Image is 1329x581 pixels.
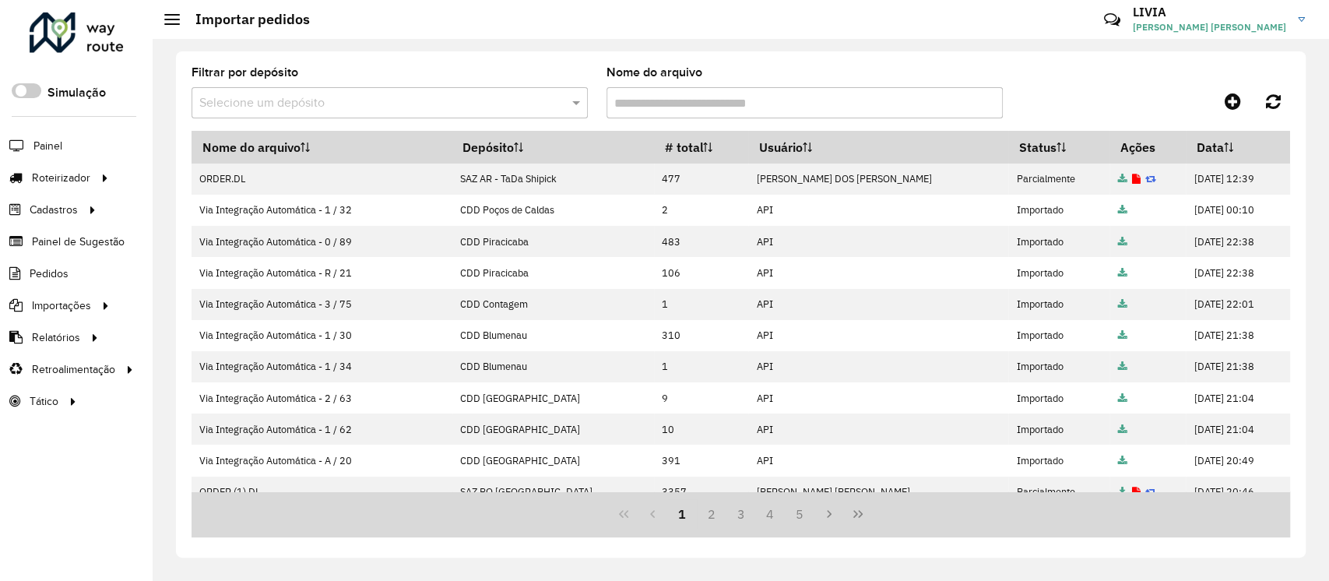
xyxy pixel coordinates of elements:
a: Arquivo completo [1118,392,1127,405]
a: Arquivo completo [1118,172,1127,185]
th: Status [1008,131,1109,164]
label: Simulação [47,83,106,102]
span: Importações [32,298,91,314]
td: Importado [1008,445,1109,476]
button: Last Page [843,499,873,529]
td: [PERSON_NAME] DOS [PERSON_NAME] [748,164,1008,195]
td: [DATE] 22:01 [1186,289,1289,320]
td: [DATE] 22:38 [1186,226,1289,257]
td: Via Integração Automática - 1 / 32 [192,195,452,226]
td: Importado [1008,414,1109,445]
td: API [748,257,1008,288]
button: 4 [755,499,785,529]
td: [DATE] 20:46 [1186,477,1289,508]
span: Retroalimentação [32,361,115,378]
td: 310 [654,320,748,351]
td: [DATE] 20:49 [1186,445,1289,476]
td: CDD Piracicaba [452,226,654,257]
td: Via Integração Automática - R / 21 [192,257,452,288]
th: Data [1186,131,1289,164]
span: Cadastros [30,202,78,218]
td: Via Integração Automática - 1 / 62 [192,414,452,445]
td: 2 [654,195,748,226]
td: Parcialmente [1008,164,1109,195]
td: CDD Contagem [452,289,654,320]
td: Via Integração Automática - 0 / 89 [192,226,452,257]
td: ORDER.DL [192,164,452,195]
td: API [748,414,1008,445]
span: Tático [30,393,58,410]
td: API [748,445,1008,476]
span: Roteirizador [32,170,90,186]
h2: Importar pedidos [180,11,310,28]
span: Pedidos [30,266,69,282]
span: Painel [33,138,62,154]
a: Arquivo completo [1118,485,1127,498]
td: Via Integração Automática - A / 20 [192,445,452,476]
a: Arquivo completo [1118,454,1127,467]
button: 2 [697,499,726,529]
td: [PERSON_NAME] [PERSON_NAME] [748,477,1008,508]
td: Importado [1008,351,1109,382]
a: Reimportar [1145,172,1156,185]
td: API [748,226,1008,257]
a: Arquivo completo [1118,329,1127,342]
td: [DATE] 21:38 [1186,351,1289,382]
td: CDD [GEOGRAPHIC_DATA] [452,445,654,476]
td: [DATE] 12:39 [1186,164,1289,195]
a: Reimportar [1145,485,1156,498]
a: Arquivo completo [1118,266,1127,280]
td: 483 [654,226,748,257]
td: CDD Blumenau [452,320,654,351]
span: Relatórios [32,329,80,346]
a: Exibir log de erros [1132,172,1141,185]
label: Filtrar por depósito [192,63,298,82]
td: SAZ AR - TaDa Shipick [452,164,654,195]
h3: LIVIA [1133,5,1286,19]
td: CDD Piracicaba [452,257,654,288]
td: Importado [1008,289,1109,320]
td: Importado [1008,195,1109,226]
td: CDD Blumenau [452,351,654,382]
td: Via Integração Automática - 2 / 63 [192,382,452,414]
a: Exibir log de erros [1132,485,1141,498]
td: Via Integração Automática - 1 / 30 [192,320,452,351]
td: 1 [654,289,748,320]
td: Importado [1008,320,1109,351]
td: 106 [654,257,748,288]
span: Painel de Sugestão [32,234,125,250]
td: 391 [654,445,748,476]
td: ORDER (1).DL [192,477,452,508]
td: Via Integração Automática - 3 / 75 [192,289,452,320]
td: 477 [654,164,748,195]
button: 5 [785,499,814,529]
td: 3357 [654,477,748,508]
td: API [748,289,1008,320]
td: API [748,195,1008,226]
th: Usuário [748,131,1008,164]
td: 10 [654,414,748,445]
th: # total [654,131,748,164]
td: Importado [1008,257,1109,288]
td: [DATE] 00:10 [1186,195,1289,226]
a: Arquivo completo [1118,423,1127,436]
a: Arquivo completo [1118,203,1127,217]
td: Importado [1008,226,1109,257]
a: Arquivo completo [1118,360,1127,373]
td: 1 [654,351,748,382]
td: Via Integração Automática - 1 / 34 [192,351,452,382]
a: Contato Rápido [1095,3,1129,37]
button: Next Page [814,499,844,529]
td: CDD [GEOGRAPHIC_DATA] [452,382,654,414]
button: 1 [667,499,697,529]
label: Nome do arquivo [606,63,702,82]
td: [DATE] 21:04 [1186,382,1289,414]
td: [DATE] 22:38 [1186,257,1289,288]
th: Nome do arquivo [192,131,452,164]
td: API [748,320,1008,351]
td: CDD [GEOGRAPHIC_DATA] [452,414,654,445]
td: CDD Poços de Caldas [452,195,654,226]
td: API [748,382,1008,414]
td: API [748,351,1008,382]
td: [DATE] 21:38 [1186,320,1289,351]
